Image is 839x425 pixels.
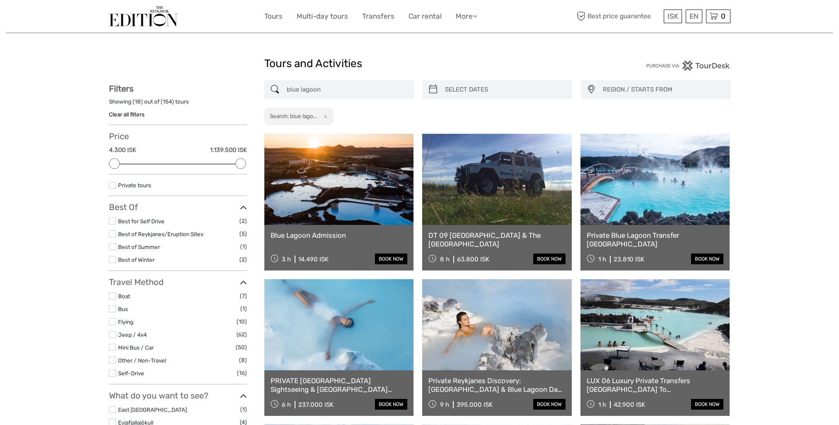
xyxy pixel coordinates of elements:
[667,12,678,20] span: ISK
[271,231,408,239] a: Blue Lagoon Admission
[686,10,702,23] div: EN
[118,406,187,413] a: East [GEOGRAPHIC_DATA]
[598,401,606,408] span: 1 h
[118,182,151,188] a: Private tours
[109,391,247,401] h3: What do you want to see?
[109,111,145,118] a: Clear all filters
[118,244,160,250] a: Best of Summer
[440,401,449,408] span: 9 h
[442,82,568,97] input: SELECT DATES
[457,401,493,408] div: 395.000 ISK
[362,10,394,22] a: Transfers
[440,256,450,263] span: 8 h
[240,291,247,301] span: (7)
[264,10,283,22] a: Tours
[298,401,334,408] div: 237.000 ISK
[264,57,575,70] h1: Tours and Activities
[118,331,147,338] a: Jeep / 4x4
[239,355,247,365] span: (8)
[239,255,247,264] span: (2)
[456,10,477,22] a: More
[240,304,247,314] span: (1)
[283,82,410,97] input: SEARCH
[109,84,133,94] strong: Filters
[282,256,291,263] span: 3 h
[598,256,606,263] span: 1 h
[237,317,247,326] span: (10)
[282,401,291,408] span: 6 h
[118,293,130,299] a: Boat
[109,98,247,111] div: Showing ( ) out of ( ) tours
[118,306,128,312] a: Bus
[109,146,136,155] label: 4.300 ISK
[375,399,407,410] a: book now
[270,113,317,119] h2: Search: blue lago...
[318,112,329,121] button: x
[118,231,203,237] a: Best of Reykjanes/Eruption Sites
[297,10,348,22] a: Multi-day tours
[237,368,247,378] span: (16)
[109,277,247,287] h3: Travel Method
[210,146,247,155] label: 1.139.500 ISK
[533,399,566,410] a: book now
[691,399,723,410] a: book now
[428,231,566,248] a: DT 09 [GEOGRAPHIC_DATA] & The [GEOGRAPHIC_DATA]
[428,377,566,394] a: Private Reykjanes Discovery: [GEOGRAPHIC_DATA] & Blue Lagoon Day Tour
[118,319,133,325] a: Flying
[271,377,408,394] a: PRIVATE [GEOGRAPHIC_DATA] Sightseeing & [GEOGRAPHIC_DATA] (Premium Entrance)
[118,370,144,377] a: Self-Drive
[375,254,407,264] a: book now
[240,405,247,414] span: (1)
[118,256,155,263] a: Best of Winter
[298,256,329,263] div: 14.490 ISK
[109,6,178,27] img: The Reykjavík Edition
[239,229,247,239] span: (5)
[135,98,141,106] label: 18
[457,256,489,263] div: 63.800 ISK
[646,60,730,71] img: PurchaseViaTourDesk.png
[237,330,247,339] span: (62)
[599,83,726,97] button: REGION / STARTS FROM
[587,377,724,394] a: LUX 06 Luxury Private Transfers [GEOGRAPHIC_DATA] To [GEOGRAPHIC_DATA]
[533,254,566,264] a: book now
[118,218,164,225] a: Best for Self Drive
[236,343,247,352] span: (50)
[409,10,442,22] a: Car rental
[240,242,247,251] span: (1)
[118,357,166,364] a: Other / Non-Travel
[614,401,645,408] div: 42.900 ISK
[109,131,247,141] h3: Price
[118,344,154,351] a: Mini Bus / Car
[109,202,247,212] h3: Best Of
[691,254,723,264] a: book now
[587,231,724,248] a: Private Blue Lagoon Transfer [GEOGRAPHIC_DATA]
[575,10,662,23] span: Best price guarantee
[163,98,172,106] label: 154
[720,12,727,20] span: 0
[614,256,644,263] div: 23.810 ISK
[239,216,247,226] span: (2)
